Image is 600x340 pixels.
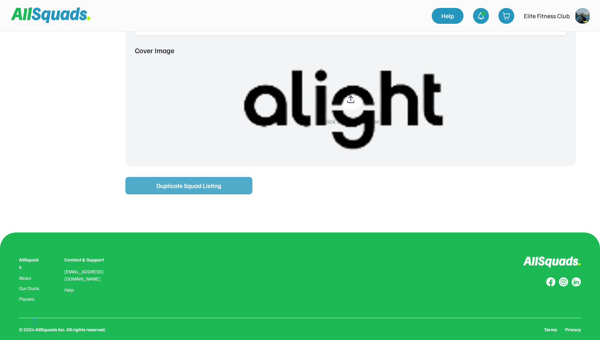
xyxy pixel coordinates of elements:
[432,8,463,24] a: Help
[544,326,557,333] a: Terms
[11,8,90,23] img: Squad%20Logo.svg
[125,177,252,194] button: Duplicate Squad Listing
[19,326,106,333] div: © 2024 AllSquads Inc. All rights reserved.
[64,268,113,282] div: [EMAIL_ADDRESS][DOMAIN_NAME]
[19,256,40,271] div: AllSquads
[502,12,510,20] img: shopping-cart-01%20%281%29.svg
[575,8,590,24] img: 01%20%283%29.png
[523,256,581,268] img: Logo%20inverted.svg
[135,45,174,56] div: Cover Image
[559,277,568,287] img: Group%20copy%207.svg
[64,287,74,293] a: Help
[546,277,556,287] img: Group%20copy%208.svg
[477,12,485,20] img: bell-03%20%281%29.svg
[64,256,113,263] div: Contact & Support
[19,275,40,281] a: About
[19,286,40,291] a: Our Clubs
[571,277,581,287] img: Group%20copy%206.svg
[524,11,570,21] div: Elite Fitness Club
[565,326,581,333] a: Privacy
[19,296,40,302] a: Players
